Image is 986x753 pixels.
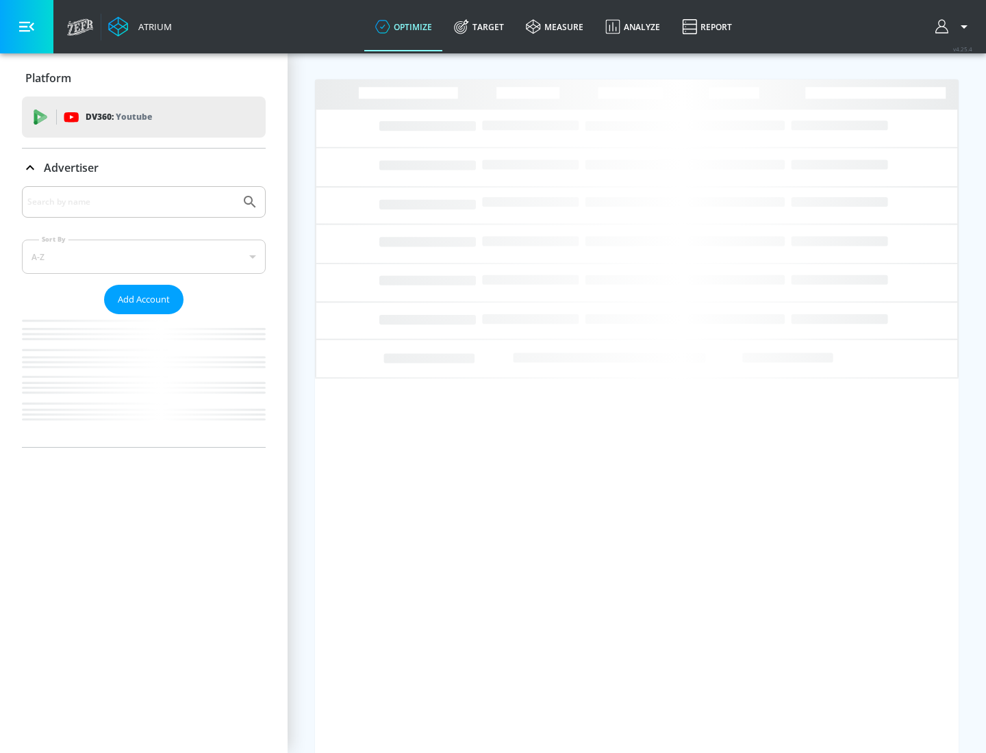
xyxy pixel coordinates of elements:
button: Add Account [104,285,184,314]
label: Sort By [39,235,68,244]
div: Atrium [133,21,172,33]
div: DV360: Youtube [22,97,266,138]
span: v 4.25.4 [953,45,972,53]
a: Target [443,2,515,51]
input: Search by name [27,193,235,211]
nav: list of Advertiser [22,314,266,447]
div: Advertiser [22,186,266,447]
span: Add Account [118,292,170,307]
a: measure [515,2,594,51]
p: Advertiser [44,160,99,175]
a: Atrium [108,16,172,37]
div: A-Z [22,240,266,274]
p: DV360: [86,110,152,125]
a: optimize [364,2,443,51]
a: Report [671,2,743,51]
a: Analyze [594,2,671,51]
div: Advertiser [22,149,266,187]
div: Platform [22,59,266,97]
p: Youtube [116,110,152,124]
p: Platform [25,71,71,86]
